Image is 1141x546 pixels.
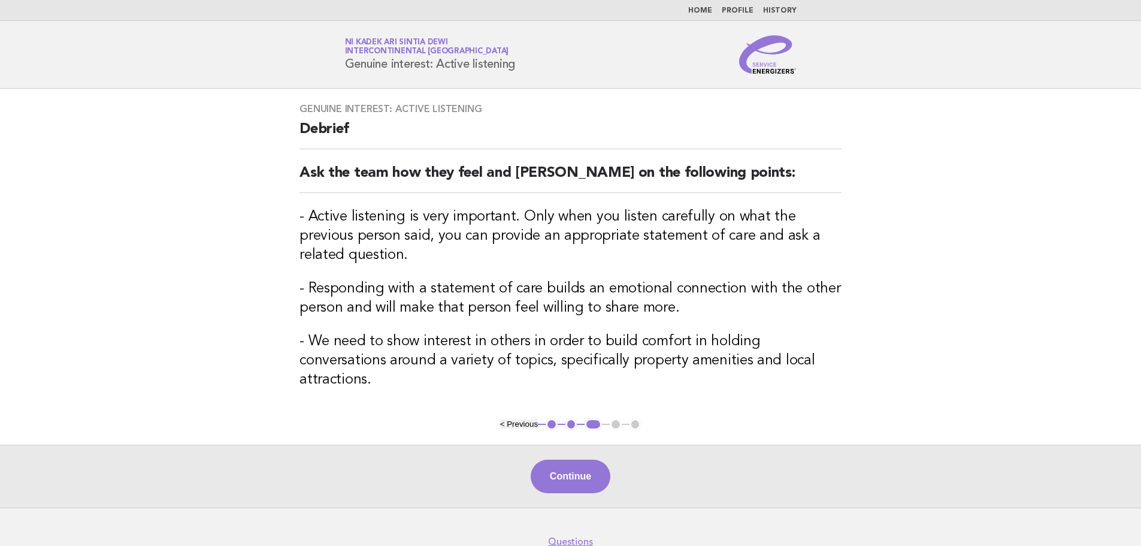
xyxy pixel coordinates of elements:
h3: Genuine interest: Active listening [299,103,842,115]
span: InterContinental [GEOGRAPHIC_DATA] [345,48,509,56]
a: Ni Kadek Ari Sintia DewiInterContinental [GEOGRAPHIC_DATA] [345,38,509,55]
h2: Ask the team how they feel and [PERSON_NAME] on the following points: [299,164,842,193]
button: 1 [546,418,558,430]
h1: Genuine interest: Active listening [345,39,516,70]
button: < Previous [500,420,538,429]
a: History [763,7,797,14]
a: Home [688,7,712,14]
img: Service Energizers [739,35,797,74]
h2: Debrief [299,120,842,149]
h3: - Active listening is very important. Only when you listen carefully on what the previous person ... [299,207,842,265]
button: 3 [585,418,602,430]
h3: - We need to show interest in others in order to build comfort in holding conversations around a ... [299,332,842,390]
button: 2 [565,418,577,430]
h3: - Responding with a statement of care builds an emotional connection with the other person and wi... [299,279,842,318]
button: Continue [531,460,610,493]
a: Profile [722,7,753,14]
